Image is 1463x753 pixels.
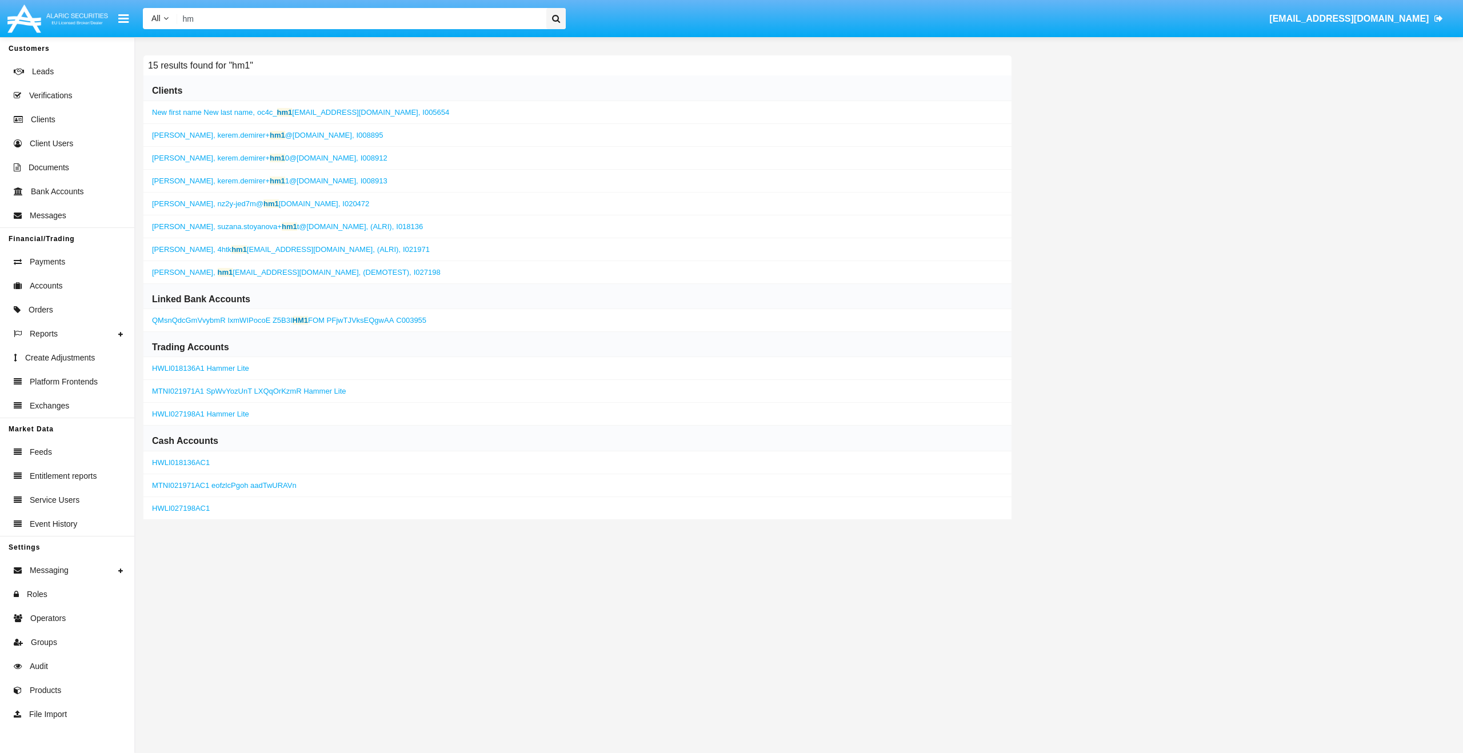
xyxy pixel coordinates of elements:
[30,376,98,388] span: Platform Frontends
[357,131,383,139] span: I008895
[29,90,72,102] span: Verifications
[29,304,53,316] span: Orders
[361,177,387,185] span: I008913
[403,245,430,254] span: I021971
[30,470,97,482] span: Entitlement reports
[152,268,441,277] a: ,
[270,177,285,185] b: hm1
[143,55,258,75] h6: 15 results found for "hm1"
[152,268,213,277] span: [PERSON_NAME]
[257,108,420,117] span: oc4c_ [EMAIL_ADDRESS][DOMAIN_NAME],
[31,636,57,648] span: Groups
[177,8,542,29] input: Search
[143,13,177,25] a: All
[218,268,361,277] span: [EMAIL_ADDRESS][DOMAIN_NAME],
[152,131,213,139] span: [PERSON_NAME]
[263,199,279,208] b: hm1
[422,108,449,117] span: I005654
[30,210,66,222] span: Messages
[363,268,411,277] span: (DEMOTEST),
[396,222,423,231] span: I018136
[293,316,308,325] b: HM1
[152,154,387,162] a: ,
[151,14,161,23] span: All
[396,316,426,325] span: C003955
[152,85,182,97] h6: Clients
[342,199,369,208] span: I020472
[152,222,423,231] a: ,
[30,518,77,530] span: Event History
[370,222,394,231] span: (ALRI),
[30,612,66,624] span: Operators
[27,588,47,600] span: Roles
[1269,14,1429,23] span: [EMAIL_ADDRESS][DOMAIN_NAME]
[152,199,369,208] a: ,
[30,256,65,268] span: Payments
[218,154,358,162] span: kerem.demirer+ 0@[DOMAIN_NAME],
[152,341,229,354] h6: Trading Accounts
[152,458,210,467] a: HWLI018136AC1
[30,280,63,292] span: Accounts
[152,177,387,185] a: ,
[152,293,250,306] h6: Linked Bank Accounts
[32,66,54,78] span: Leads
[29,708,67,720] span: File Import
[152,316,394,325] span: QMsnQdcGmVvybmR IxmWIPocoE Z5B3I FOM PFjwTJVksEQgwAA
[30,660,48,672] span: Audit
[152,154,213,162] span: [PERSON_NAME]
[30,494,79,506] span: Service Users
[231,245,247,254] b: hm1
[29,162,69,174] span: Documents
[152,222,213,231] span: [PERSON_NAME]
[25,352,95,364] span: Create Adjustments
[282,222,297,231] b: hm1
[270,154,285,162] b: hm1
[377,245,401,254] span: (ALRI),
[31,114,55,126] span: Clients
[30,138,73,150] span: Client Users
[152,504,210,512] a: HWLI027198AC1
[152,177,213,185] span: [PERSON_NAME]
[152,245,213,254] span: [PERSON_NAME]
[218,177,358,185] span: kerem.demirer+ 1@[DOMAIN_NAME],
[218,131,354,139] span: kerem.demirer+ @[DOMAIN_NAME],
[218,199,341,208] span: nz2y-jed7m@ [DOMAIN_NAME],
[270,131,285,139] b: hm1
[30,684,61,696] span: Products
[152,435,218,447] h6: Cash Accounts
[361,154,387,162] span: I008912
[218,268,233,277] b: hm1
[152,199,213,208] span: [PERSON_NAME]
[30,400,69,412] span: Exchanges
[152,245,430,254] a: ,
[6,2,110,35] img: Logo image
[31,186,84,198] span: Bank Accounts
[1264,3,1449,35] a: [EMAIL_ADDRESS][DOMAIN_NAME]
[152,364,249,373] a: HWLI018136A1 Hammer Lite
[30,564,69,576] span: Messaging
[152,108,449,117] a: ,
[277,108,293,117] b: hm1
[152,481,297,490] a: MTNI021971AC1 eofzlcPgoh aadTwURAVn
[414,268,441,277] span: I027198
[30,328,58,340] span: Reports
[30,446,52,458] span: Feeds
[152,387,346,395] a: MTNI021971A1 SpWvYozUnT LXQqOrKzmR Hammer Lite
[218,245,375,254] span: 4htk [EMAIL_ADDRESS][DOMAIN_NAME],
[152,108,253,117] span: New first name New last name
[218,222,369,231] span: suzana.stoyanova+ t@[DOMAIN_NAME],
[152,410,249,418] a: HWLI027198A1 Hammer Lite
[152,131,383,139] a: ,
